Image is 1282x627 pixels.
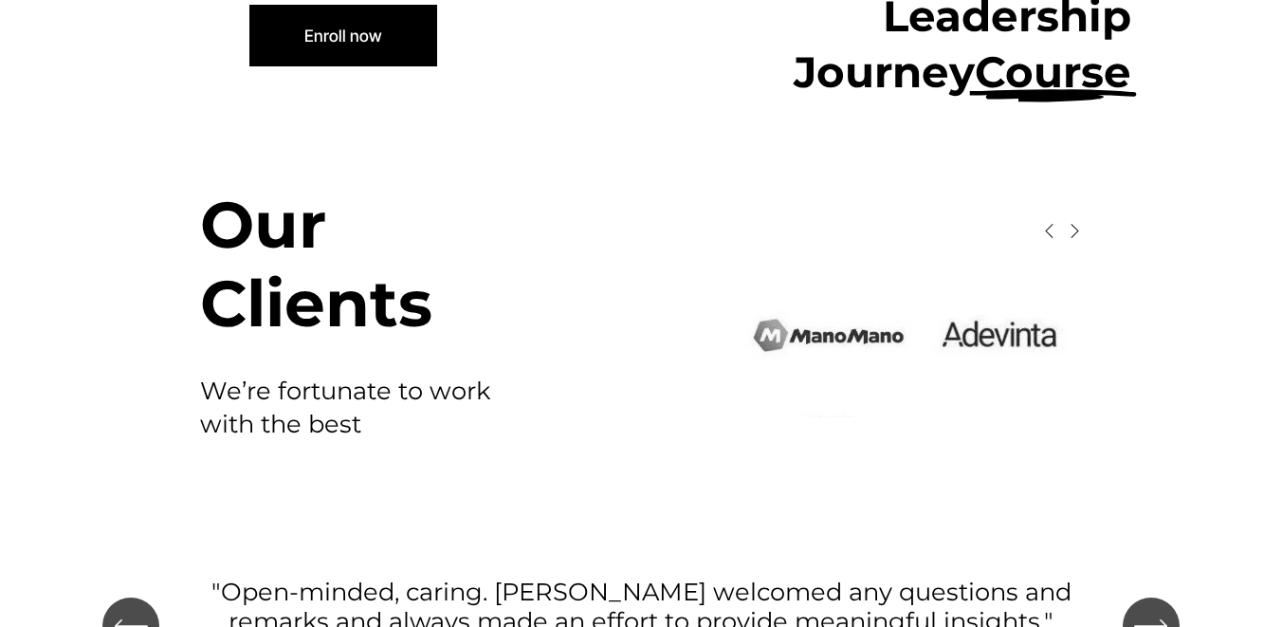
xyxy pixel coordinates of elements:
[200,374,537,440] h4: We’re fortunate to work with the best
[249,5,437,65] a: Enroll now
[200,185,432,342] strong: Our Clients
[1067,222,1082,238] span: Next
[918,252,1083,417] img: Adevinta
[746,252,911,417] img: Mano Mano
[975,46,1131,98] strong: Course
[1042,222,1057,238] span: Previous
